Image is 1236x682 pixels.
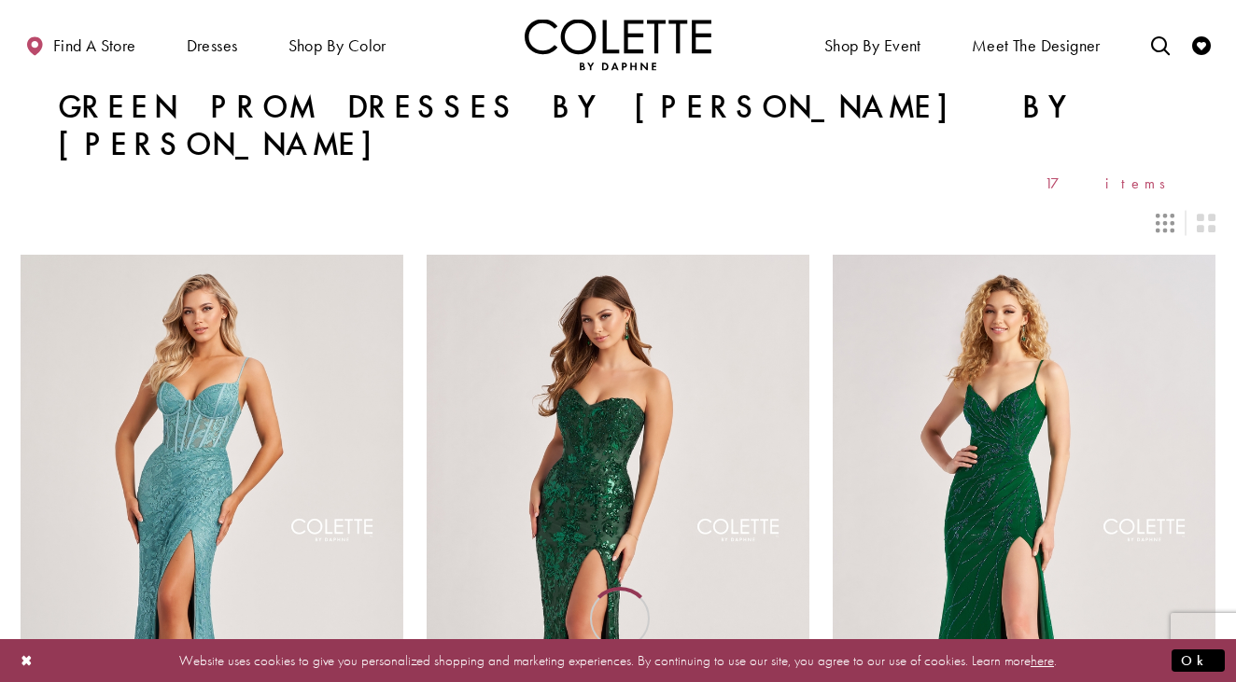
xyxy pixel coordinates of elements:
[11,644,43,676] button: Close Dialog
[58,89,1178,163] h1: Green Prom Dresses by [PERSON_NAME] by [PERSON_NAME]
[824,36,921,55] span: Shop By Event
[525,19,711,70] a: Visit Home Page
[967,19,1105,70] a: Meet the designer
[187,36,238,55] span: Dresses
[1031,650,1054,669] a: here
[284,19,391,70] span: Shop by color
[1045,175,1178,191] span: 17 items
[525,19,711,70] img: Colette by Daphne
[1146,19,1174,70] a: Toggle search
[21,19,140,70] a: Find a store
[182,19,243,70] span: Dresses
[1187,19,1215,70] a: Check Wishlist
[53,36,136,55] span: Find a store
[288,36,386,55] span: Shop by color
[134,647,1102,673] p: Website uses cookies to give you personalized shopping and marketing experiences. By continuing t...
[1197,214,1215,232] span: Switch layout to 2 columns
[1156,214,1174,232] span: Switch layout to 3 columns
[1172,648,1225,672] button: Submit Dialog
[9,202,1227,244] div: Layout Controls
[820,19,926,70] span: Shop By Event
[972,36,1101,55] span: Meet the designer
